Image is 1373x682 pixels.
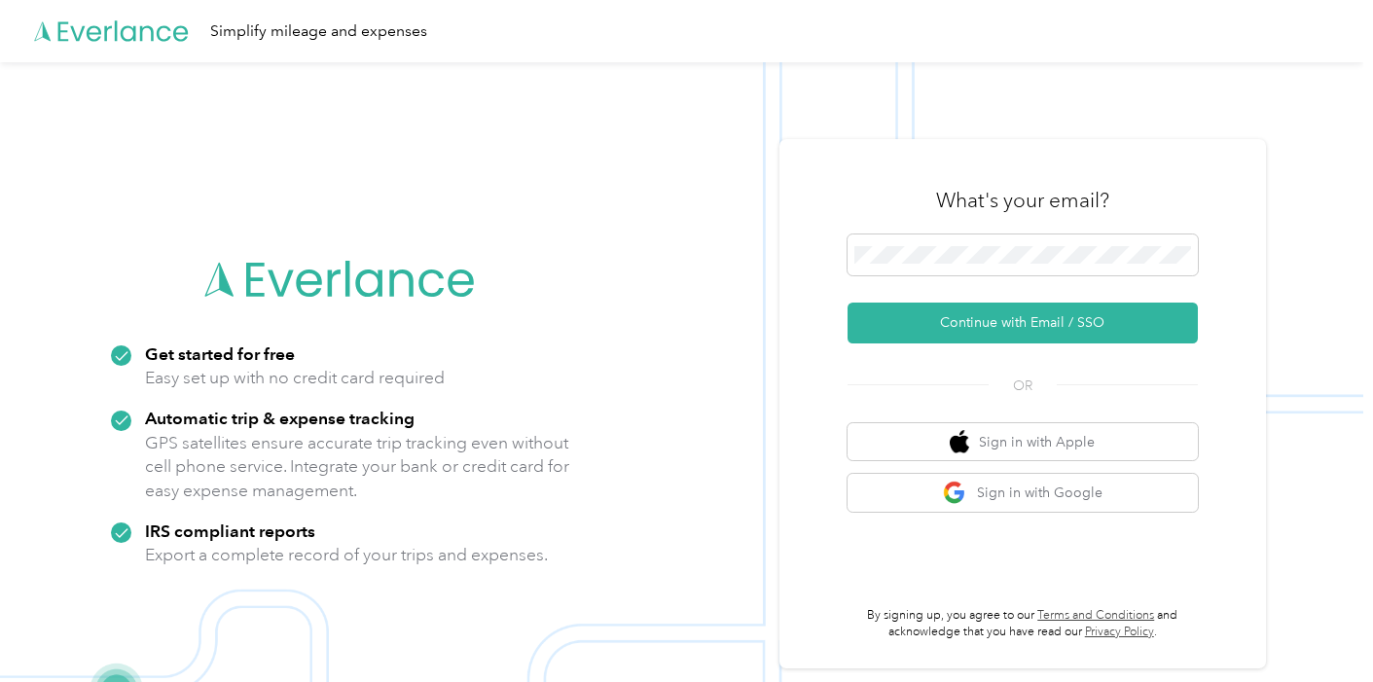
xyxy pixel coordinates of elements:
[936,187,1109,214] h3: What's your email?
[210,19,427,44] div: Simplify mileage and expenses
[1264,573,1373,682] iframe: Everlance-gr Chat Button Frame
[848,423,1198,461] button: apple logoSign in with Apple
[145,520,315,541] strong: IRS compliant reports
[145,431,570,503] p: GPS satellites ensure accurate trip tracking even without cell phone service. Integrate your bank...
[943,481,967,505] img: google logo
[1037,608,1154,623] a: Terms and Conditions
[848,303,1198,343] button: Continue with Email / SSO
[145,408,415,428] strong: Automatic trip & expense tracking
[1085,625,1154,639] a: Privacy Policy
[145,366,445,390] p: Easy set up with no credit card required
[145,343,295,364] strong: Get started for free
[145,543,548,567] p: Export a complete record of your trips and expenses.
[848,474,1198,512] button: google logoSign in with Google
[989,376,1057,396] span: OR
[848,607,1198,641] p: By signing up, you agree to our and acknowledge that you have read our .
[950,430,969,454] img: apple logo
